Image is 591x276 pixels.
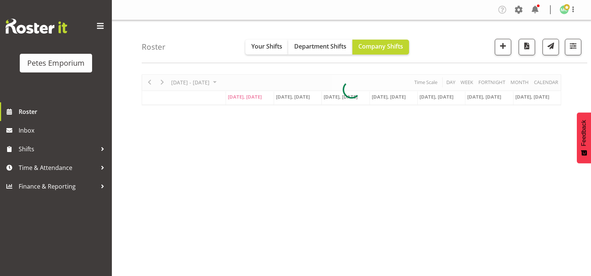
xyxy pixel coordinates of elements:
span: Finance & Reporting [19,181,97,192]
span: Your Shifts [251,42,282,50]
button: Department Shifts [288,40,352,55]
button: Send a list of all shifts for the selected filtered period to all rostered employees. [543,39,559,55]
div: Petes Emporium [27,58,85,69]
span: Roster [19,106,108,117]
img: Rosterit website logo [6,19,67,34]
h4: Roster [142,43,166,51]
button: Download a PDF of the roster according to the set date range. [519,39,535,55]
span: Shifts [19,143,97,155]
button: Filter Shifts [565,39,581,55]
span: Inbox [19,125,108,136]
button: Add a new shift [495,39,511,55]
button: Company Shifts [352,40,409,55]
span: Time & Attendance [19,162,97,173]
span: Feedback [581,120,587,146]
img: melissa-cowen2635.jpg [560,5,569,14]
button: Feedback - Show survey [577,112,591,163]
button: Your Shifts [245,40,288,55]
span: Department Shifts [294,42,346,50]
span: Company Shifts [358,42,403,50]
